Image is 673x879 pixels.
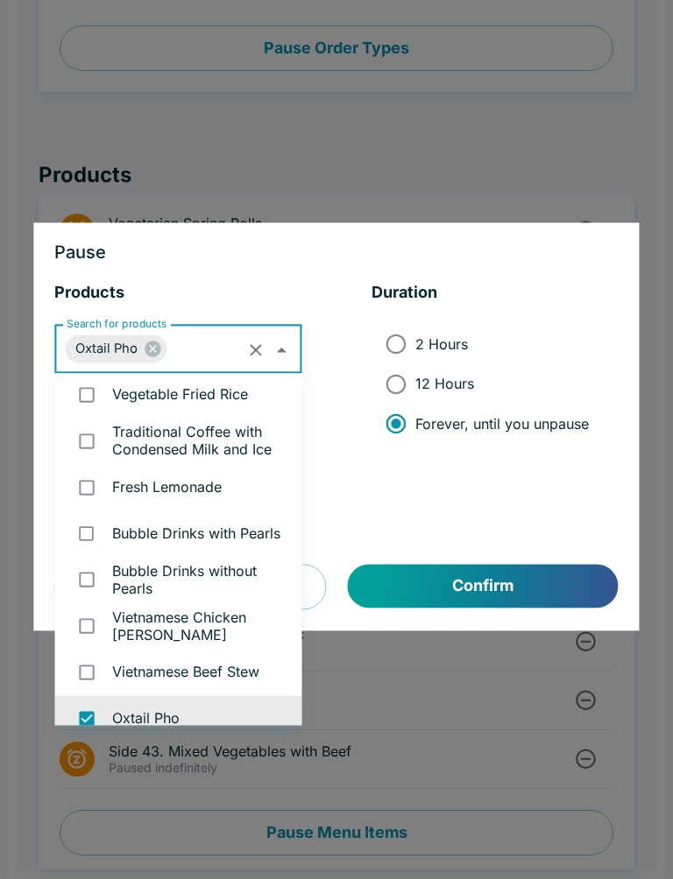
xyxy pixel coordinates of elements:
[55,557,302,603] li: Bubble Drinks without Pearls
[65,335,166,363] div: Oxtail Pho
[67,317,166,332] label: Search for products
[268,337,295,364] button: Close
[415,376,474,393] span: 12 Hours
[372,283,619,304] h5: Duration
[55,650,302,696] li: Vietnamese Beef Stew
[55,603,302,650] li: Vietnamese Chicken [PERSON_NAME]
[55,464,302,510] li: Fresh Lemonade
[348,565,619,608] button: Confirm
[55,371,302,418] li: Vegetable Fried Rice
[55,510,302,557] li: Bubble Drinks with Pearls
[55,695,302,742] li: Oxtail Pho
[415,415,589,432] span: Forever, until you unpause
[415,335,468,353] span: 2 Hours
[55,418,302,464] li: Traditional Coffee with Condensed Milk and Ice
[54,244,618,262] h3: Pause
[54,283,301,304] h5: Products
[243,337,270,364] button: Clear
[65,339,148,359] span: Oxtail Pho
